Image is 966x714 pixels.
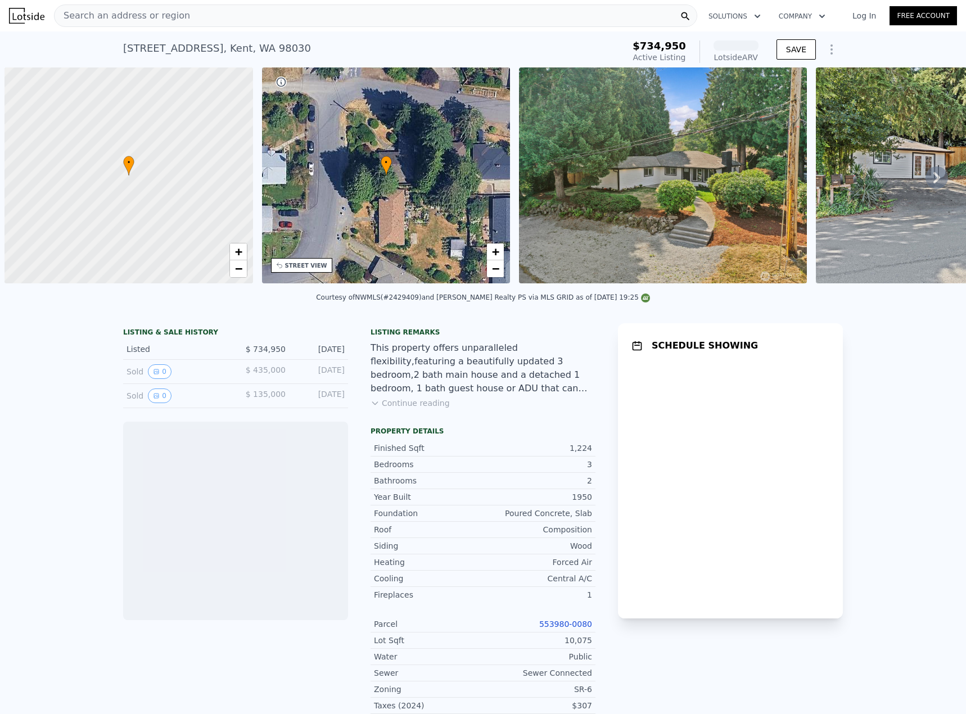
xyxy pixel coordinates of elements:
[633,40,686,52] span: $734,950
[633,53,686,62] span: Active Listing
[483,557,592,568] div: Forced Air
[483,667,592,679] div: Sewer Connected
[483,508,592,519] div: Poured Concrete, Slab
[230,243,247,260] a: Zoom in
[9,8,44,24] img: Lotside
[371,397,450,409] button: Continue reading
[234,245,242,259] span: +
[123,156,134,175] div: •
[483,573,592,584] div: Central A/C
[374,667,483,679] div: Sewer
[483,589,592,600] div: 1
[714,52,759,63] div: Lotside ARV
[483,684,592,695] div: SR-6
[127,344,227,355] div: Listed
[374,508,483,519] div: Foundation
[374,684,483,695] div: Zoning
[127,364,227,379] div: Sold
[371,328,595,337] div: Listing remarks
[539,620,592,629] a: 553980-0080
[374,635,483,646] div: Lot Sqft
[295,344,345,355] div: [DATE]
[519,67,807,283] img: Sale: 167662887 Parcel: 97862910
[374,475,483,486] div: Bathrooms
[295,388,345,403] div: [DATE]
[483,524,592,535] div: Composition
[483,540,592,552] div: Wood
[699,6,770,26] button: Solutions
[374,557,483,568] div: Heating
[487,260,504,277] a: Zoom out
[230,260,247,277] a: Zoom out
[371,341,595,395] div: This property offers unparalleled flexibility,featuring a beautifully updated 3 bedroom,2 bath ma...
[770,6,834,26] button: Company
[839,10,890,21] a: Log In
[483,700,592,711] div: $307
[316,293,650,301] div: Courtesy of NWMLS (#2429409) and [PERSON_NAME] Realty PS via MLS GRID as of [DATE] 19:25
[295,364,345,379] div: [DATE]
[820,38,843,61] button: Show Options
[374,540,483,552] div: Siding
[148,364,171,379] button: View historical data
[374,442,483,454] div: Finished Sqft
[123,40,311,56] div: [STREET_ADDRESS] , Kent , WA 98030
[890,6,957,25] a: Free Account
[246,365,286,374] span: $ 435,000
[374,700,483,711] div: Taxes (2024)
[246,390,286,399] span: $ 135,000
[234,261,242,275] span: −
[55,9,190,22] span: Search an address or region
[777,39,816,60] button: SAVE
[483,651,592,662] div: Public
[246,345,286,354] span: $ 734,950
[374,618,483,630] div: Parcel
[381,156,392,175] div: •
[374,524,483,535] div: Roof
[123,157,134,168] span: •
[483,491,592,503] div: 1950
[374,491,483,503] div: Year Built
[652,339,758,353] h1: SCHEDULE SHOWING
[374,459,483,470] div: Bedrooms
[371,427,595,436] div: Property details
[641,293,650,302] img: NWMLS Logo
[483,475,592,486] div: 2
[483,442,592,454] div: 1,224
[381,157,392,168] span: •
[148,388,171,403] button: View historical data
[123,328,348,339] div: LISTING & SALE HISTORY
[492,261,499,275] span: −
[285,261,327,270] div: STREET VIEW
[374,573,483,584] div: Cooling
[483,459,592,470] div: 3
[374,589,483,600] div: Fireplaces
[483,635,592,646] div: 10,075
[374,651,483,662] div: Water
[487,243,504,260] a: Zoom in
[127,388,227,403] div: Sold
[492,245,499,259] span: +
